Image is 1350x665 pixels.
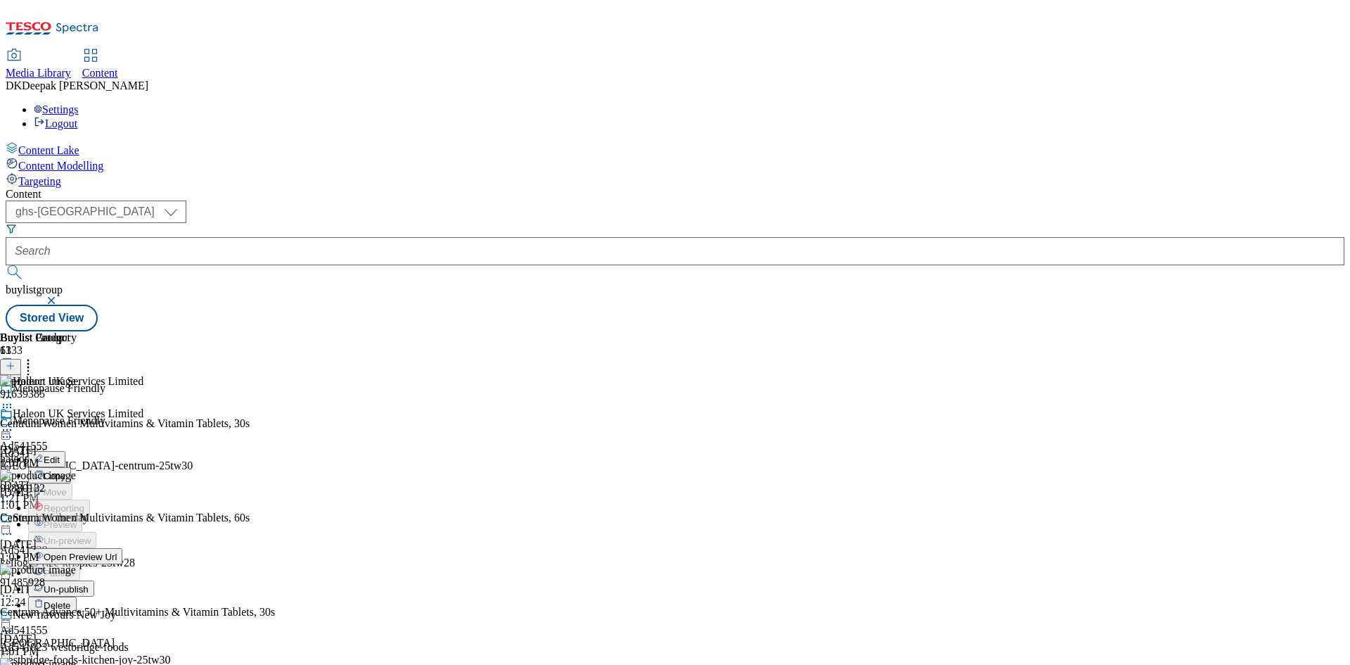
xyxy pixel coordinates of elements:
[18,175,61,187] span: Targeting
[34,103,79,115] a: Settings
[6,80,22,91] span: DK
[6,67,71,79] span: Media Library
[18,160,103,172] span: Content Modelling
[6,305,98,331] button: Stored View
[6,141,1344,157] a: Content Lake
[82,50,118,80] a: Content
[6,284,63,296] span: buylistgroup
[6,223,17,234] svg: Search Filters
[34,118,77,129] a: Logout
[6,157,1344,172] a: Content Modelling
[6,50,71,80] a: Media Library
[6,188,1344,201] div: Content
[22,80,148,91] span: Deepak [PERSON_NAME]
[6,237,1344,265] input: Search
[82,67,118,79] span: Content
[18,144,79,156] span: Content Lake
[6,172,1344,188] a: Targeting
